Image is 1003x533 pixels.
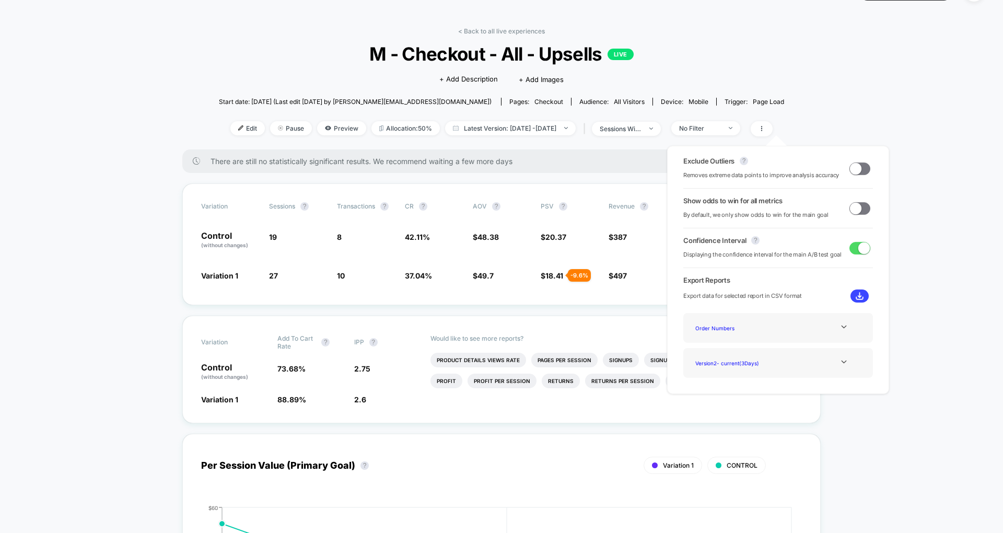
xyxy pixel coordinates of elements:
[430,334,802,342] p: Would like to see more reports?
[559,202,567,211] button: ?
[277,395,306,404] span: 88.89 %
[371,121,440,135] span: Allocation: 50%
[640,202,648,211] button: ?
[531,353,598,367] li: Pages Per Session
[208,504,218,511] tspan: $60
[230,121,265,135] span: Edit
[453,125,459,131] img: calendar
[211,157,800,166] span: There are still no statistically significant results. We recommend waiting a few more days
[492,202,500,211] button: ?
[691,321,775,335] div: Order Numbers
[369,338,378,346] button: ?
[201,334,259,350] span: Variation
[581,121,592,136] span: |
[542,374,580,388] li: Returns
[473,271,494,280] span: $
[380,202,389,211] button: ?
[269,233,277,241] span: 19
[360,461,369,470] button: ?
[201,363,267,381] p: Control
[541,233,566,241] span: $
[337,271,345,280] span: 10
[277,334,316,350] span: Add To Cart Rate
[856,292,864,300] img: download
[585,374,660,388] li: Returns Per Session
[477,271,494,280] span: 49.7
[247,43,755,65] span: M - Checkout - All - Upsells
[201,395,238,404] span: Variation 1
[725,98,784,106] div: Trigger:
[238,125,243,131] img: edit
[564,127,568,129] img: end
[405,271,432,280] span: 37.04 %
[600,125,642,133] div: sessions with impression
[683,170,839,180] span: Removes extreme data points to improve analysis accuracy
[405,233,430,241] span: 42.11 %
[468,374,537,388] li: Profit Per Session
[201,242,248,248] span: (without changes)
[740,157,748,165] button: ?
[541,271,563,280] span: $
[354,395,366,404] span: 2.6
[219,98,492,106] span: Start date: [DATE] (Last edit [DATE] by [PERSON_NAME][EMAIL_ADDRESS][DOMAIN_NAME])
[683,236,746,245] span: Confidence Interval
[321,338,330,346] button: ?
[201,374,248,380] span: (without changes)
[614,98,645,106] span: All Visitors
[477,233,499,241] span: 48.38
[317,121,366,135] span: Preview
[679,124,721,132] div: No Filter
[269,202,295,210] span: Sessions
[609,202,635,210] span: Revenue
[337,233,342,241] span: 8
[278,125,283,131] img: end
[541,202,554,210] span: PSV
[445,121,576,135] span: Latest Version: [DATE] - [DATE]
[300,202,309,211] button: ?
[683,276,873,284] span: Export Reports
[201,202,259,211] span: Variation
[201,271,238,280] span: Variation 1
[201,231,259,249] p: Control
[568,269,591,282] div: - 9.6 %
[545,233,566,241] span: 20.37
[683,250,842,260] span: Displaying the confidence interval for the main A/B test goal
[652,98,716,106] span: Device:
[683,196,783,205] span: Show odds to win for all metrics
[649,128,653,130] img: end
[753,98,784,106] span: Page Load
[579,98,645,106] div: Audience:
[405,202,414,210] span: CR
[277,364,306,373] span: 73.68 %
[458,27,545,35] a: < Back to all live experiences
[751,236,760,245] button: ?
[430,353,526,367] li: Product Details Views Rate
[683,291,802,301] span: Export data for selected report in CSV format
[609,233,627,241] span: $
[729,127,732,129] img: end
[608,49,634,60] p: LIVE
[439,74,498,85] span: + Add Description
[473,233,499,241] span: $
[603,353,639,367] li: Signups
[545,271,563,280] span: 18.41
[270,121,312,135] span: Pause
[430,374,462,388] li: Profit
[509,98,563,106] div: Pages:
[337,202,375,210] span: Transactions
[691,356,775,370] div: Version 2 - current ( 3 Days)
[519,75,564,84] span: + Add Images
[419,202,427,211] button: ?
[473,202,487,210] span: AOV
[613,271,627,280] span: 497
[683,157,734,165] span: Exclude Outliers
[609,271,627,280] span: $
[534,98,563,106] span: checkout
[644,353,695,367] li: Signups Rate
[269,271,278,280] span: 27
[689,98,708,106] span: mobile
[663,461,694,469] span: Variation 1
[727,461,757,469] span: CONTROL
[683,210,829,220] span: By default, we only show odds to win for the main goal
[354,364,370,373] span: 2.75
